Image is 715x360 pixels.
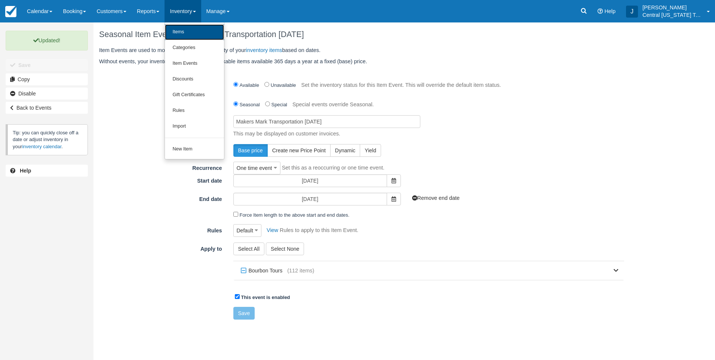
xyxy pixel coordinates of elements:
a: Categories [165,40,224,56]
span: Help [604,8,616,14]
button: One time event [233,162,280,174]
button: Yield [360,144,381,157]
div: J [626,6,638,18]
span: Create new Price Point [272,147,326,153]
i: Help [598,9,603,14]
b: Help [20,168,31,174]
span: Dynamic [335,147,355,153]
a: Import [165,119,224,134]
label: Start date [93,174,228,185]
a: Gift Certificates [165,87,224,103]
p: Tip: you can quickly close off a date or adjust inventory in your . [6,124,88,155]
label: Seasonal [240,102,260,107]
a: Help [6,165,88,177]
button: Dynamic [330,144,360,157]
label: Inventory Status [93,77,228,87]
a: Copy [6,73,88,85]
span: Base price [238,147,263,153]
span: (112 items) [287,267,314,275]
label: End date [93,193,228,203]
a: inventory items [246,47,282,53]
p: Central [US_STATE] Tours [642,11,702,19]
label: Apply to [93,242,228,253]
b: Save [18,62,31,68]
button: Select None [266,242,304,255]
label: Name [93,115,228,126]
button: Default [233,224,262,237]
p: This may be displayed on customer invoices. [228,130,625,138]
label: Price [93,143,228,154]
label: Unavailable [271,82,296,88]
label: Type [93,96,228,107]
p: Rules to apply to this Item Event. [280,226,358,234]
p: Item Events are used to modify the price or availability of your based on dates. [99,46,624,54]
span: Yield [365,147,376,153]
p: Set the inventory status for this Item Event. This will override the default item status. [301,79,501,91]
a: Items [165,24,224,40]
p: Special events override Seasonal. [292,99,374,111]
a: New Item [165,141,224,157]
label: Special [271,102,287,107]
button: Create new Price Point [267,144,331,157]
button: Select All [233,242,265,255]
a: inventory calendar [22,144,61,149]
label: Available [240,82,259,88]
strong: This event is enabled [241,295,290,300]
a: Item Events [165,56,224,71]
p: [PERSON_NAME] [642,4,702,11]
ul: Inventory [165,22,224,159]
a: Disable [6,88,88,100]
a: View [263,227,278,233]
label: Rules [93,224,228,235]
span: Default [237,227,253,234]
a: Back to Events [6,102,88,114]
p: Set this as a reoccurring or one time event. [282,164,384,172]
a: Discounts [165,71,224,87]
a: Rules [165,103,224,119]
button: Save [233,307,255,320]
img: checkfront-main-nav-mini-logo.png [5,6,16,17]
label: Recurrence [93,162,228,172]
button: Base price [233,144,268,157]
span: Makers Mark Transportation [DATE] [176,30,304,39]
button: Save [6,59,88,71]
p: Updated! [6,31,88,51]
label: Force Item length to the above start and end dates. [240,212,350,218]
label: Bourbon Tours [239,265,288,276]
a: Remove end date [412,195,460,201]
h1: Seasonal Item Event: [99,30,624,39]
span: One time event [237,164,272,172]
p: Without events, your inventory items are simple bookable items available 365 days a year at a fix... [99,58,624,65]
